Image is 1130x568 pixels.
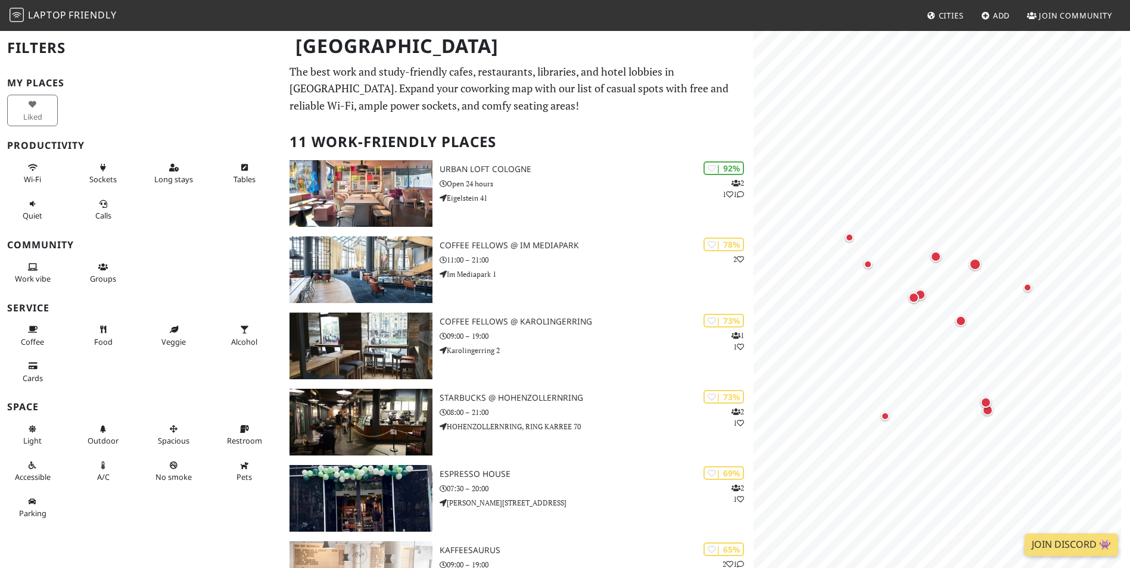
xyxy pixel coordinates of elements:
button: Quiet [7,194,58,226]
span: Air conditioned [97,472,110,482]
h3: Starbucks @ Hohenzollernring [440,393,754,403]
a: Starbucks @ Hohenzollernring | 73% 21 Starbucks @ Hohenzollernring 08:00 – 21:00 HOHENZOLLERNRING... [282,389,753,455]
p: 07:30 – 20:00 [440,483,754,494]
h3: Service [7,302,275,314]
p: 2 [733,254,744,265]
button: Groups [78,257,129,289]
button: Light [7,419,58,451]
div: | 65% [703,542,744,556]
a: Coffee Fellows @ Karolingerring | 73% 11 Coffee Fellows @ Karolingerring 09:00 – 19:00 Karolinger... [282,313,753,379]
a: Espresso House | 69% 21 Espresso House 07:30 – 20:00 [PERSON_NAME][STREET_ADDRESS] [282,465,753,532]
h2: Filters [7,30,275,66]
img: LaptopFriendly [10,8,24,22]
p: 2 1 [731,406,744,429]
a: Coffee Fellows @ Im Mediapark | 78% 2 Coffee Fellows @ Im Mediapark 11:00 – 21:00 Im Mediapark 1 [282,236,753,303]
span: Coffee [21,336,44,347]
p: [PERSON_NAME][STREET_ADDRESS] [440,497,754,508]
img: Starbucks @ Hohenzollernring [289,389,432,455]
button: Veggie [148,320,199,351]
div: Map marker [838,226,861,249]
span: Restroom [227,435,262,446]
h3: Coffee Fellows @ Im Mediapark [440,241,754,251]
p: 2 1 1 [723,177,744,200]
p: Open 24 hours [440,178,754,189]
span: Parking [19,508,46,519]
img: Coffee Fellows @ Im Mediapark [289,236,432,303]
a: Add [976,5,1015,26]
button: Alcohol [219,320,270,351]
button: A/C [78,455,129,487]
span: Credit cards [23,373,43,383]
h3: Community [7,239,275,251]
p: HOHENZOLLERNRING, RING KARREE 70 [440,421,754,432]
div: Map marker [873,404,897,428]
div: Map marker [908,283,932,307]
span: Video/audio calls [95,210,111,221]
h1: [GEOGRAPHIC_DATA] [286,30,751,63]
span: Veggie [161,336,186,347]
div: | 78% [703,238,744,251]
a: URBAN LOFT Cologne | 92% 211 URBAN LOFT Cologne Open 24 hours Eigelstein 41 [282,160,753,227]
h3: My Places [7,77,275,89]
p: The best work and study-friendly cafes, restaurants, libraries, and hotel lobbies in [GEOGRAPHIC_... [289,63,746,114]
button: Restroom [219,419,270,451]
button: Food [78,320,129,351]
img: Coffee Fellows @ Karolingerring [289,313,432,379]
button: No smoke [148,455,199,487]
h3: URBAN LOFT Cologne [440,164,754,174]
button: Sockets [78,158,129,189]
a: LaptopFriendly LaptopFriendly [10,5,117,26]
h3: Espresso House [440,469,754,479]
span: Spacious [158,435,189,446]
a: Cities [922,5,969,26]
div: Map marker [1016,276,1039,299]
div: | 69% [703,466,744,480]
div: Map marker [949,309,973,333]
span: Outdoor area [88,435,119,446]
span: People working [15,273,51,284]
span: Stable Wi-Fi [24,174,41,185]
span: Laptop [28,8,67,21]
span: Friendly [69,8,116,21]
button: Work vibe [7,257,58,289]
p: 09:00 – 19:00 [440,330,754,342]
span: Food [94,336,113,347]
button: Calls [78,194,129,226]
button: Outdoor [78,419,129,451]
button: Accessible [7,455,58,487]
span: Power sockets [89,174,117,185]
span: Quiet [23,210,42,221]
p: Im Mediapark 1 [440,269,754,280]
p: 1 1 [731,330,744,352]
div: | 73% [703,314,744,327]
h2: 11 Work-Friendly Places [289,124,746,160]
div: | 92% [703,161,744,175]
span: Natural light [23,435,42,446]
p: Karolingerring 2 [440,345,754,356]
span: Cities [939,10,964,21]
div: Map marker [924,245,948,269]
h3: Space [7,401,275,413]
span: Join Community [1039,10,1112,21]
button: Long stays [148,158,199,189]
img: Espresso House [289,465,432,532]
button: Coffee [7,320,58,351]
div: Map marker [856,252,880,276]
div: | 73% [703,390,744,404]
button: Wi-Fi [7,158,58,189]
span: Add [993,10,1010,21]
a: Join Discord 👾 [1025,533,1118,556]
div: Map marker [902,286,926,310]
span: Group tables [90,273,116,284]
a: Join Community [1022,5,1117,26]
button: Cards [7,356,58,388]
h3: Productivity [7,140,275,151]
span: Alcohol [231,336,257,347]
button: Parking [7,492,58,523]
p: 11:00 – 21:00 [440,254,754,266]
div: Map marker [974,391,998,414]
p: 2 1 [731,482,744,505]
span: Pet friendly [236,472,252,482]
span: Accessible [15,472,51,482]
h3: Coffee Fellows @ Karolingerring [440,317,754,327]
